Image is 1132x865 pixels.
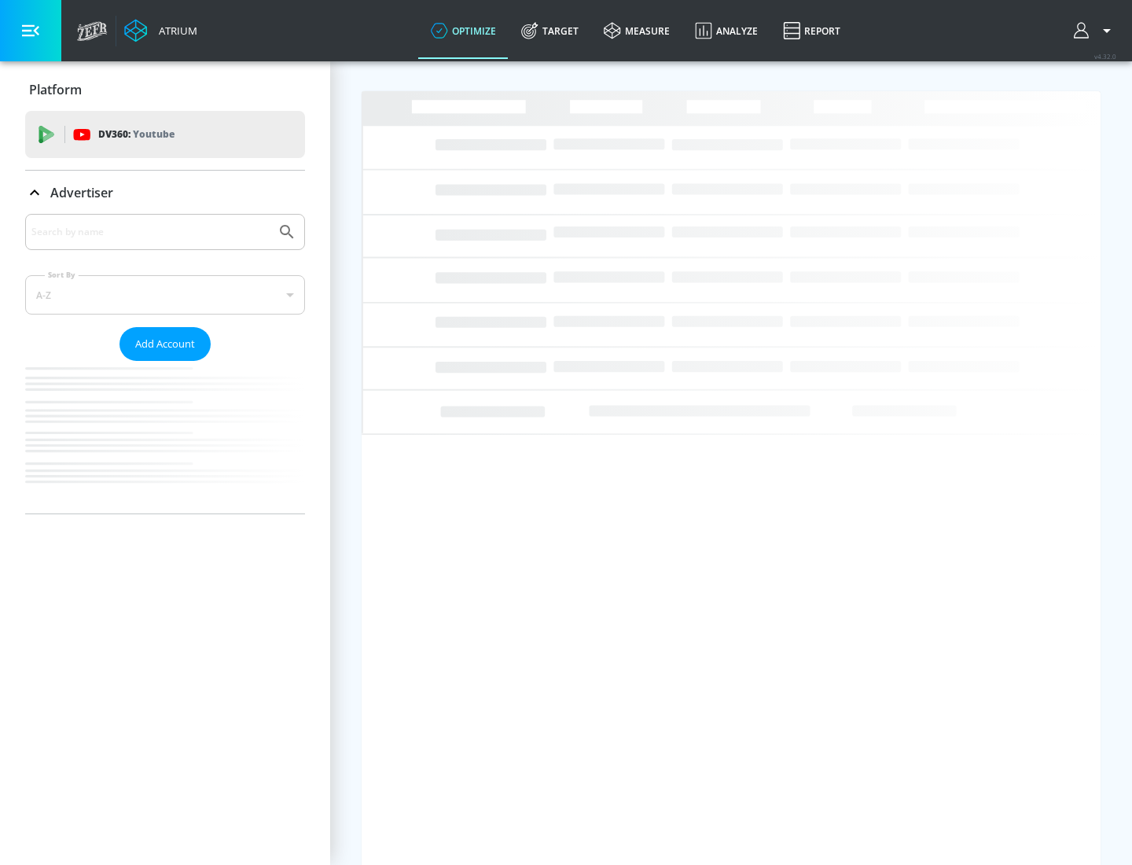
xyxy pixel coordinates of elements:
label: Sort By [45,270,79,280]
div: Advertiser [25,171,305,215]
input: Search by name [31,222,270,242]
a: optimize [418,2,509,59]
a: Target [509,2,591,59]
span: Add Account [135,335,195,353]
div: Advertiser [25,214,305,513]
a: Atrium [124,19,197,42]
p: Advertiser [50,184,113,201]
div: DV360: Youtube [25,111,305,158]
button: Add Account [119,327,211,361]
div: Platform [25,68,305,112]
a: Report [770,2,853,59]
span: v 4.32.0 [1094,52,1116,61]
a: measure [591,2,682,59]
p: Youtube [133,126,175,142]
nav: list of Advertiser [25,361,305,513]
div: Atrium [153,24,197,38]
p: DV360: [98,126,175,143]
div: A-Z [25,275,305,315]
p: Platform [29,81,82,98]
a: Analyze [682,2,770,59]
